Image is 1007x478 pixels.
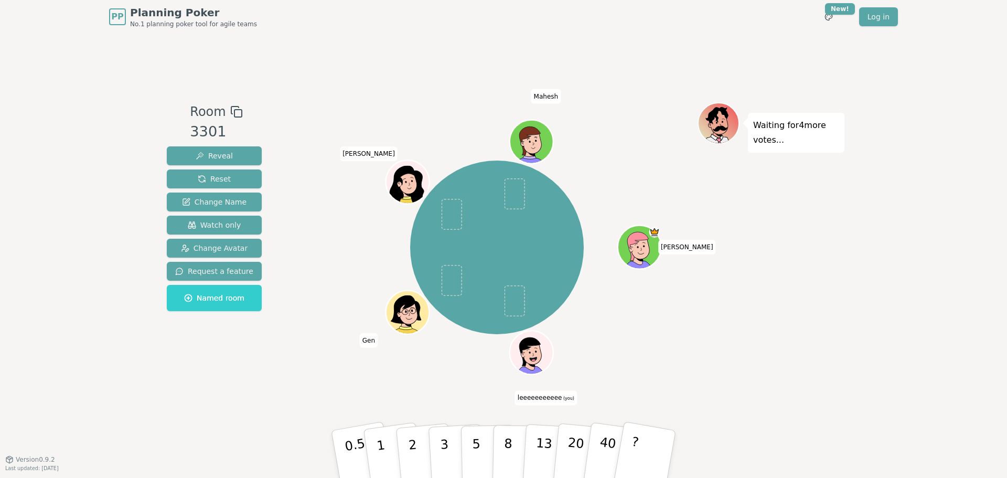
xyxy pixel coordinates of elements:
a: Log in [859,7,898,26]
button: Named room [167,285,262,311]
p: Waiting for 4 more votes... [753,118,839,147]
button: Version0.9.2 [5,455,55,464]
span: Click to change your name [531,89,561,104]
span: Watch only [188,220,241,230]
span: Change Avatar [181,243,248,253]
div: 3301 [190,121,242,143]
span: Reveal [196,151,233,161]
a: PPPlanning PokerNo.1 planning poker tool for agile teams [109,5,257,28]
button: Change Avatar [167,239,262,258]
span: Named room [184,293,244,303]
span: Click to change your name [658,240,716,254]
button: Change Name [167,193,262,211]
span: Click to change your name [340,147,398,162]
span: Change Name [182,197,247,207]
span: (you) [562,397,574,401]
span: Room [190,102,226,121]
span: Planning Poker [130,5,257,20]
span: PP [111,10,123,23]
span: Request a feature [175,266,253,277]
span: Laura is the host [649,227,660,238]
button: Reveal [167,146,262,165]
button: New! [819,7,838,26]
span: Reset [198,174,231,184]
button: Request a feature [167,262,262,281]
div: New! [825,3,855,15]
span: Click to change your name [515,391,577,406]
button: Click to change your avatar [511,332,552,373]
button: Watch only [167,216,262,235]
span: Version 0.9.2 [16,455,55,464]
span: Last updated: [DATE] [5,465,59,471]
span: Click to change your name [360,333,378,348]
span: No.1 planning poker tool for agile teams [130,20,257,28]
button: Reset [167,169,262,188]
